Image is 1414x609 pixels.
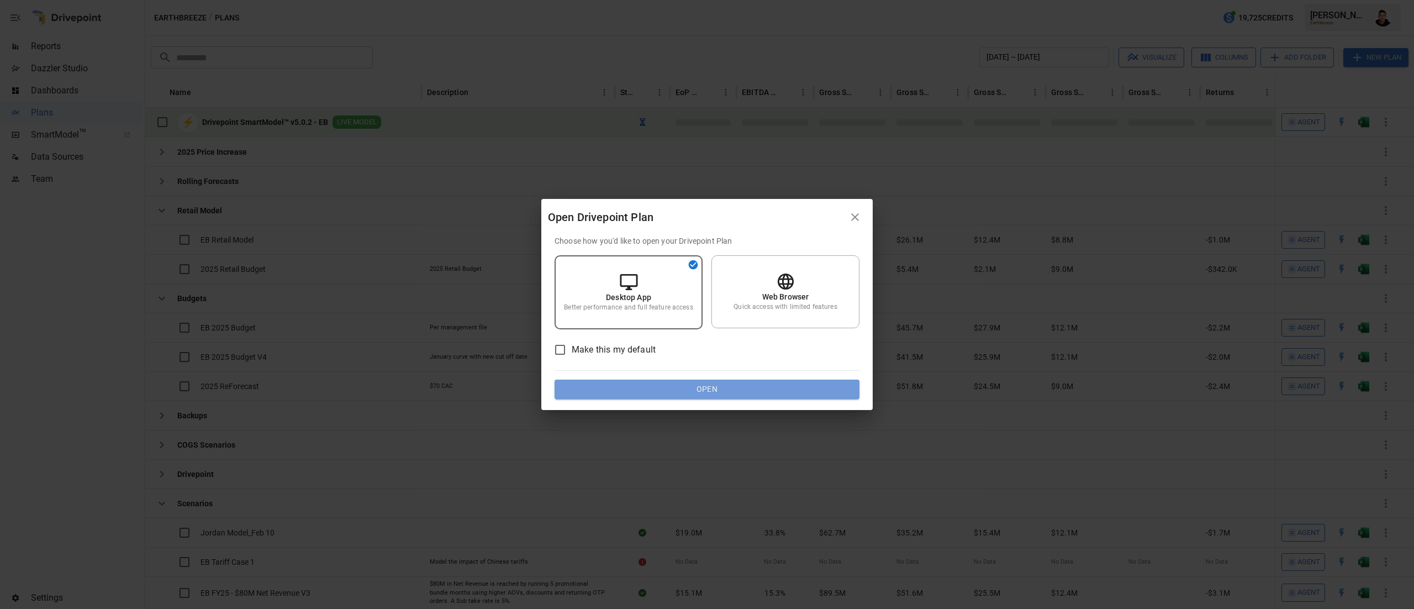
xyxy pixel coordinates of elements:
[606,292,651,303] p: Desktop App
[572,343,656,356] span: Make this my default
[564,303,693,312] p: Better performance and full feature access
[555,235,859,246] p: Choose how you'd like to open your Drivepoint Plan
[548,208,844,226] div: Open Drivepoint Plan
[734,302,837,312] p: Quick access with limited features
[762,291,809,302] p: Web Browser
[555,380,859,400] button: Open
